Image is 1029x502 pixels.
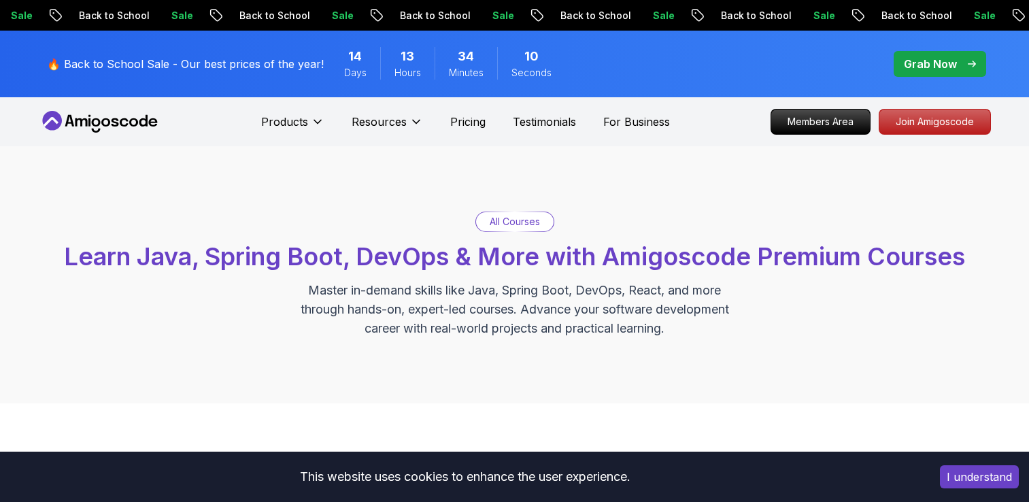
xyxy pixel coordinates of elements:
div: This website uses cookies to enhance the user experience. [10,462,920,492]
p: Back to School [22,9,114,22]
p: Sale [275,9,318,22]
p: Products [261,114,308,130]
p: Grab Now [904,56,957,72]
button: Resources [352,114,423,141]
p: Join Amigoscode [879,110,990,134]
p: Sale [114,9,158,22]
span: Minutes [449,66,484,80]
a: For Business [603,114,670,130]
p: Resources [352,114,407,130]
span: 34 Minutes [458,47,474,66]
span: Days [344,66,367,80]
p: Back to School [824,9,917,22]
a: Testimonials [513,114,576,130]
p: Sale [435,9,479,22]
p: Members Area [771,110,870,134]
span: 13 Hours [401,47,414,66]
span: 14 Days [348,47,362,66]
span: Seconds [511,66,552,80]
p: Back to School [503,9,596,22]
p: Back to School [343,9,435,22]
button: Products [261,114,324,141]
p: Sale [917,9,960,22]
p: Master in-demand skills like Java, Spring Boot, DevOps, React, and more through hands-on, expert-... [286,281,743,338]
p: Sale [596,9,639,22]
p: All Courses [490,215,540,229]
span: 10 Seconds [524,47,539,66]
a: Pricing [450,114,486,130]
p: 🔥 Back to School Sale - Our best prices of the year! [47,56,324,72]
p: Back to School [664,9,756,22]
span: Hours [394,66,421,80]
button: Accept cookies [940,465,1019,488]
span: Learn Java, Spring Boot, DevOps & More with Amigoscode Premium Courses [64,241,965,271]
a: Join Amigoscode [879,109,991,135]
a: Members Area [771,109,871,135]
p: Back to School [182,9,275,22]
p: Sale [756,9,800,22]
